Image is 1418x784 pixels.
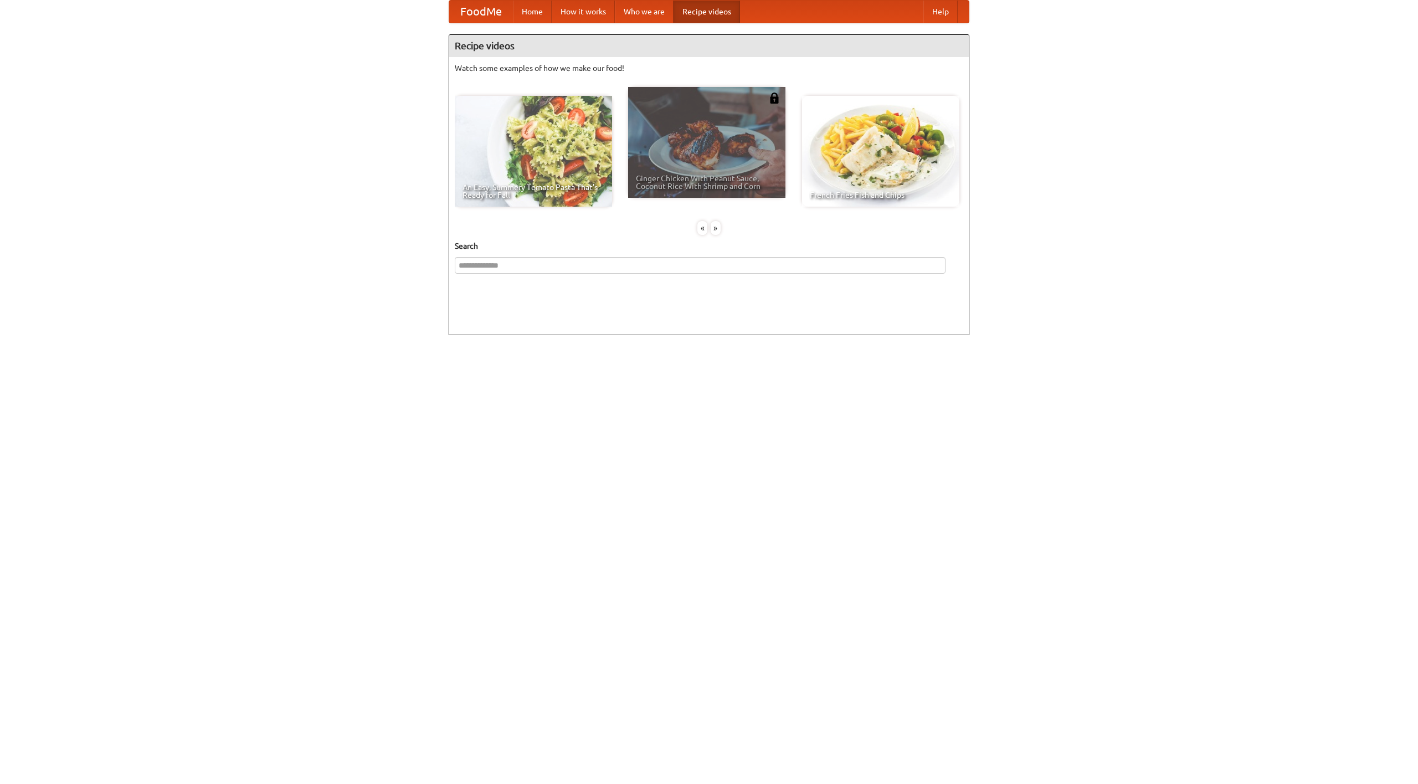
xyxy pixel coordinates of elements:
[711,221,721,235] div: »
[455,96,612,207] a: An Easy, Summery Tomato Pasta That's Ready for Fall
[769,93,780,104] img: 483408.png
[513,1,552,23] a: Home
[923,1,958,23] a: Help
[802,96,959,207] a: French Fries Fish and Chips
[810,191,952,199] span: French Fries Fish and Chips
[449,35,969,57] h4: Recipe videos
[674,1,740,23] a: Recipe videos
[455,63,963,74] p: Watch some examples of how we make our food!
[552,1,615,23] a: How it works
[455,240,963,252] h5: Search
[463,183,604,199] span: An Easy, Summery Tomato Pasta That's Ready for Fall
[697,221,707,235] div: «
[449,1,513,23] a: FoodMe
[615,1,674,23] a: Who we are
